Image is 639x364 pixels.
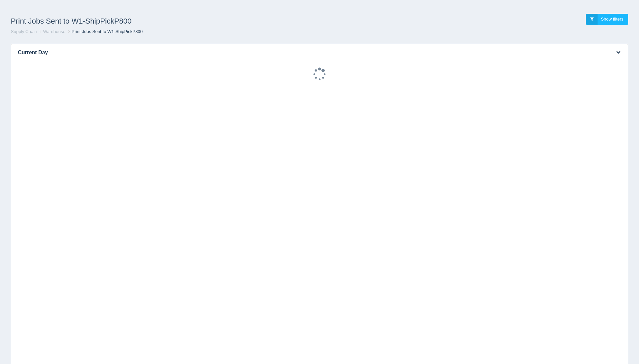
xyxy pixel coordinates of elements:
[601,17,624,22] span: Show filters
[67,29,143,35] li: Print Jobs Sent to W1-ShipPickP800
[11,44,607,61] h3: Current Day
[43,29,65,34] a: Warehouse
[11,29,37,34] a: Supply Chain
[586,14,628,25] a: Show filters
[11,14,320,29] h1: Print Jobs Sent to W1-ShipPickP800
